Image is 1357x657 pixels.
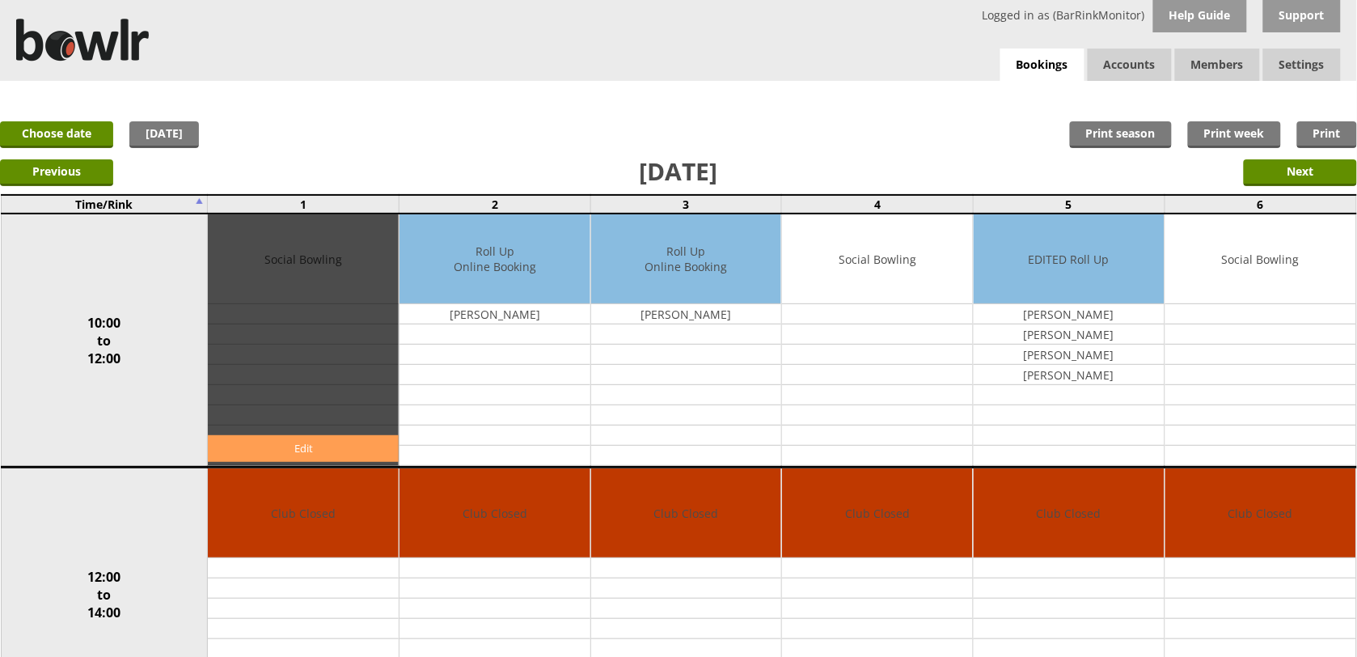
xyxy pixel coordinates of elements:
td: 5 [974,195,1165,214]
td: 4 [782,195,974,214]
td: Club Closed [782,468,973,558]
td: Roll Up Online Booking [591,214,782,304]
a: Print [1297,121,1357,148]
td: 3 [590,195,782,214]
td: [PERSON_NAME] [974,304,1165,324]
td: [PERSON_NAME] [974,365,1165,385]
span: Members [1175,49,1260,81]
span: Accounts [1088,49,1172,81]
td: [PERSON_NAME] [974,345,1165,365]
td: 1 [208,195,399,214]
td: Social Bowling [782,214,973,304]
td: Club Closed [974,468,1165,558]
td: [PERSON_NAME] [974,324,1165,345]
td: 2 [399,195,591,214]
td: EDITED Roll Up [974,214,1165,304]
td: 10:00 to 12:00 [1,214,208,468]
a: Print season [1070,121,1172,148]
td: 6 [1165,195,1356,214]
a: Edit [208,435,399,462]
td: Club Closed [208,468,399,558]
td: Roll Up Online Booking [399,214,590,304]
td: [PERSON_NAME] [591,304,782,324]
td: Club Closed [399,468,590,558]
td: [PERSON_NAME] [399,304,590,324]
td: Time/Rink [1,195,208,214]
span: Settings [1263,49,1341,81]
td: Club Closed [591,468,782,558]
a: [DATE] [129,121,199,148]
td: Social Bowling [1165,214,1356,304]
input: Next [1244,159,1357,186]
td: Club Closed [1165,468,1356,558]
a: Bookings [1000,49,1084,82]
a: Print week [1188,121,1281,148]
